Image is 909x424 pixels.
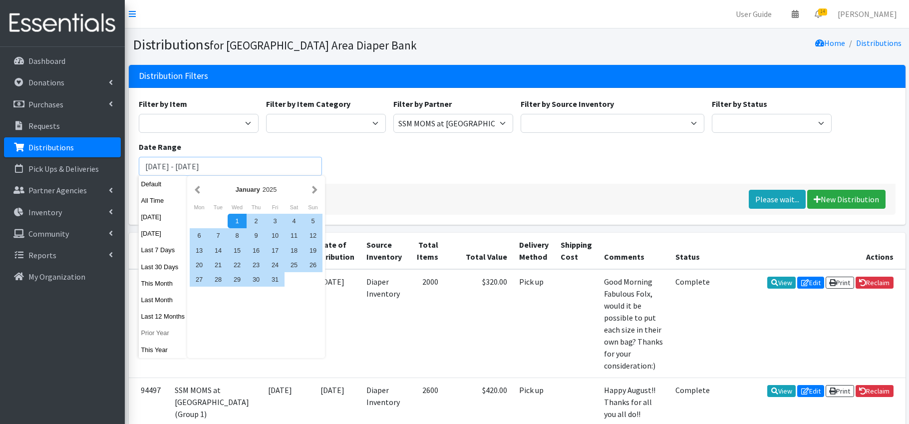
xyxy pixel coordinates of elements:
[4,245,121,265] a: Reports
[818,8,827,15] span: 14
[139,193,188,208] button: All Time
[209,272,228,287] div: 28
[209,258,228,272] div: 21
[669,233,716,269] th: Status
[129,269,169,378] td: 95823
[555,233,598,269] th: Shipping Cost
[303,228,322,243] div: 12
[4,94,121,114] a: Purchases
[444,233,513,269] th: Total Value
[826,385,854,397] a: Print
[139,326,188,340] button: Prior Year
[247,243,266,258] div: 16
[305,233,360,269] th: Date of Distribution
[856,385,894,397] a: Reclaim
[4,180,121,200] a: Partner Agencies
[815,38,845,48] a: Home
[28,229,69,239] p: Community
[190,243,209,258] div: 13
[4,116,121,136] a: Requests
[303,201,322,214] div: Sunday
[303,243,322,258] div: 19
[712,98,767,110] label: Filter by Status
[303,214,322,228] div: 5
[856,38,902,48] a: Distributions
[830,4,905,24] a: [PERSON_NAME]
[4,51,121,71] a: Dashboard
[360,233,408,269] th: Source Inventory
[139,157,322,176] input: January 1, 2011 - December 31, 2011
[408,269,444,378] td: 2000
[266,214,285,228] div: 3
[408,233,444,269] th: Total Items
[209,201,228,214] div: Tuesday
[139,71,208,81] h3: Distribution Filters
[4,137,121,157] a: Distributions
[513,269,555,378] td: Pick up
[247,214,266,228] div: 2
[209,228,228,243] div: 7
[856,277,894,289] a: Reclaim
[266,243,285,258] div: 17
[139,260,188,274] button: Last 30 Days
[236,186,260,193] strong: January
[598,233,669,269] th: Comments
[228,272,247,287] div: 29
[190,272,209,287] div: 27
[139,210,188,224] button: [DATE]
[767,277,796,289] a: View
[28,185,87,195] p: Partner Agencies
[285,228,303,243] div: 11
[263,186,277,193] span: 2025
[303,258,322,272] div: 26
[139,141,181,153] label: Date Range
[266,228,285,243] div: 10
[826,277,854,289] a: Print
[228,201,247,214] div: Wednesday
[139,226,188,241] button: [DATE]
[247,201,266,214] div: Thursday
[4,267,121,287] a: My Organization
[28,142,74,152] p: Distributions
[521,98,614,110] label: Filter by Source Inventory
[190,228,209,243] div: 6
[228,243,247,258] div: 15
[247,272,266,287] div: 30
[767,385,796,397] a: View
[209,243,228,258] div: 14
[28,99,63,109] p: Purchases
[28,77,64,87] p: Donations
[285,201,303,214] div: Saturday
[4,6,121,40] img: HumanEssentials
[247,228,266,243] div: 9
[797,277,824,289] a: Edit
[28,56,65,66] p: Dashboard
[139,98,187,110] label: Filter by Item
[807,190,886,209] a: New Distribution
[133,36,514,53] h1: Distributions
[266,201,285,214] div: Friday
[285,243,303,258] div: 18
[247,258,266,272] div: 23
[4,159,121,179] a: Pick Ups & Deliveries
[139,243,188,257] button: Last 7 Days
[4,224,121,244] a: Community
[139,343,188,357] button: This Year
[228,228,247,243] div: 8
[285,258,303,272] div: 25
[393,98,452,110] label: Filter by Partner
[4,72,121,92] a: Donations
[807,4,830,24] a: 14
[444,269,513,378] td: $320.00
[139,177,188,191] button: Default
[598,269,669,378] td: Good Morning Fabulous Folx, would it be possible to put each size in their own bag? Thanks for yo...
[139,293,188,307] button: Last Month
[228,214,247,228] div: 1
[139,276,188,291] button: This Month
[228,258,247,272] div: 22
[28,272,85,282] p: My Organization
[285,214,303,228] div: 4
[360,269,408,378] td: Diaper Inventory
[797,385,824,397] a: Edit
[266,272,285,287] div: 31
